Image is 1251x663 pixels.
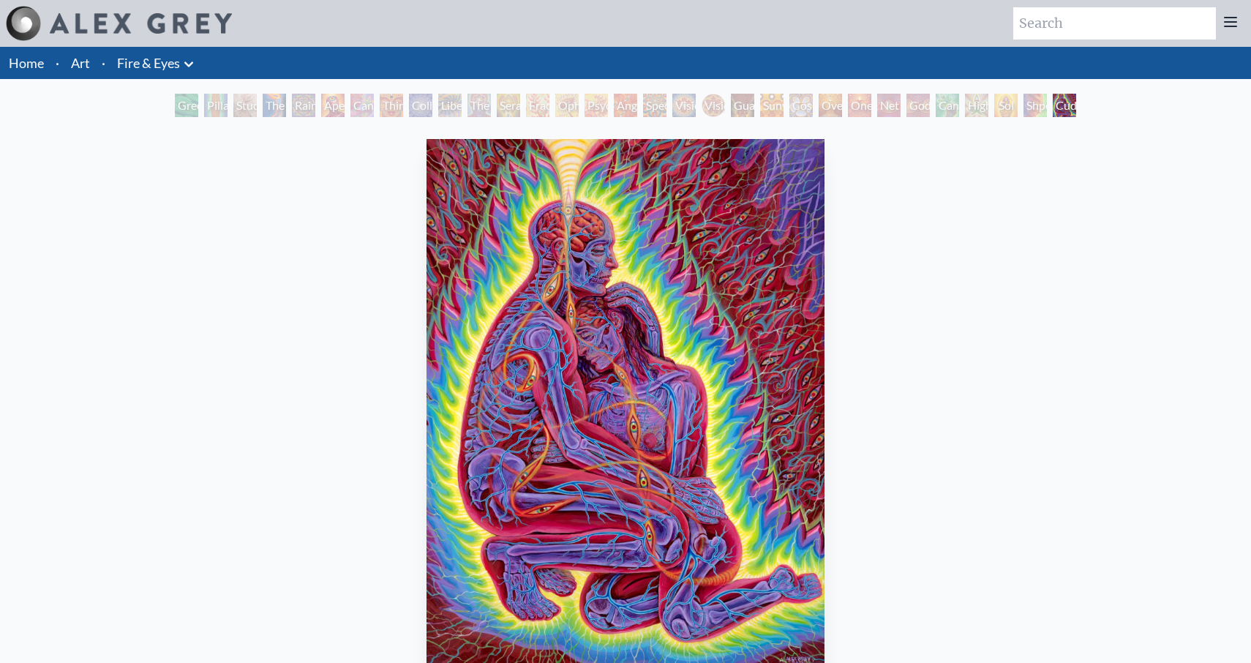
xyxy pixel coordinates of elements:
[526,94,549,117] div: Fractal Eyes
[643,94,666,117] div: Spectral Lotus
[175,94,198,117] div: Green Hand
[350,94,374,117] div: Cannabis Sutra
[555,94,579,117] div: Ophanic Eyelash
[965,94,988,117] div: Higher Vision
[96,47,111,79] li: ·
[204,94,228,117] div: Pillar of Awareness
[819,94,842,117] div: Oversoul
[848,94,871,117] div: One
[233,94,257,117] div: Study for the Great Turn
[380,94,403,117] div: Third Eye Tears of Joy
[994,94,1018,117] div: Sol Invictus
[585,94,608,117] div: Psychomicrograph of a Fractal Paisley Cherub Feather Tip
[263,94,286,117] div: The Torch
[497,94,520,117] div: Seraphic Transport Docking on the Third Eye
[50,47,65,79] li: ·
[467,94,491,117] div: The Seer
[292,94,315,117] div: Rainbow Eye Ripple
[321,94,345,117] div: Aperture
[1053,94,1076,117] div: Cuddle
[71,53,90,73] a: Art
[877,94,901,117] div: Net of Being
[672,94,696,117] div: Vision Crystal
[906,94,930,117] div: Godself
[702,94,725,117] div: Vision Crystal Tondo
[760,94,784,117] div: Sunyata
[1013,7,1216,40] input: Search
[1023,94,1047,117] div: Shpongled
[614,94,637,117] div: Angel Skin
[789,94,813,117] div: Cosmic Elf
[409,94,432,117] div: Collective Vision
[438,94,462,117] div: Liberation Through Seeing
[9,55,44,71] a: Home
[731,94,754,117] div: Guardian of Infinite Vision
[936,94,959,117] div: Cannafist
[117,53,180,73] a: Fire & Eyes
